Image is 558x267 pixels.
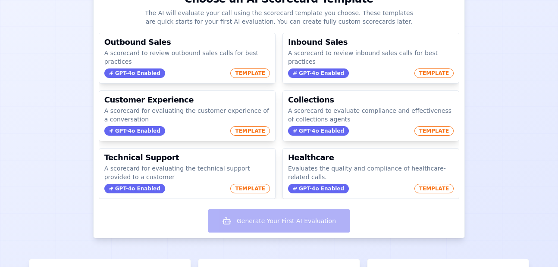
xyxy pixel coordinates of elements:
h3: Healthcare [288,154,454,161]
span: GPT-4o Enabled [104,184,165,193]
p: A scorecard for evaluating the customer experience of a conversation [104,106,270,124]
span: GPT-4o Enabled [104,68,165,78]
h3: Technical Support [104,154,270,161]
p: Evaluates the quality and compliance of healthcare-related calls. [288,164,454,181]
p: A scorecard for evaluating the technical support provided to a customer [104,164,270,181]
p: The AI will evaluate your call using the scorecard template you choose. These templates are quick... [144,9,414,26]
p: A scorecard to review outbound sales calls for best practices [104,49,270,66]
h3: Outbound Sales [104,38,270,46]
span: TEMPLATE [230,68,270,78]
h3: Inbound Sales [288,38,454,46]
span: TEMPLATE [230,126,270,136]
span: TEMPLATE [414,126,454,136]
span: TEMPLATE [414,68,454,78]
span: GPT-4o Enabled [104,126,165,136]
h3: Collections [288,96,454,104]
span: TEMPLATE [414,184,454,193]
span: GPT-4o Enabled [288,126,349,136]
span: GPT-4o Enabled [288,184,349,193]
span: GPT-4o Enabled [288,68,349,78]
p: A scorecard to evaluate compliance and effectiveness of collections agents [288,106,454,124]
h3: Customer Experience [104,96,270,104]
p: A scorecard to review inbound sales calls for best practices [288,49,454,66]
span: TEMPLATE [230,184,270,193]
